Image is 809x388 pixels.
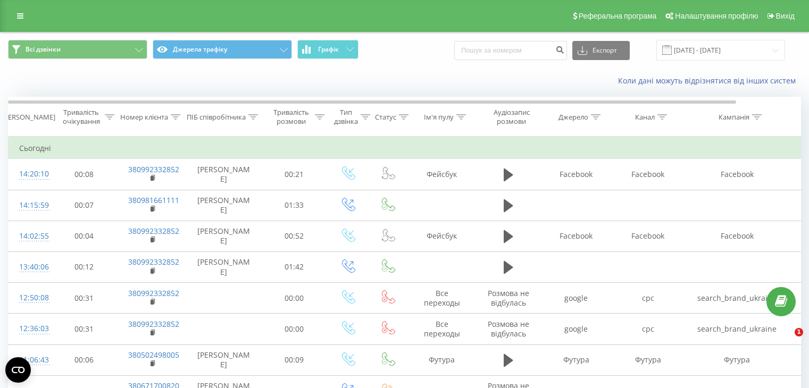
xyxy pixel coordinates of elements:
td: google [540,314,612,344]
td: Футура [540,344,612,375]
button: Open CMP widget [5,357,31,383]
span: Вихід [776,12,795,20]
div: [PERSON_NAME] [2,113,55,122]
span: Графік [318,46,339,53]
span: Розмова не відбулась [488,288,529,308]
td: Футура [407,344,477,375]
a: 380992332852 [128,226,179,236]
td: 00:00 [261,314,328,344]
a: 380992332852 [128,288,179,298]
td: Футура [684,344,790,375]
div: 14:15:59 [19,195,40,216]
div: 14:02:55 [19,226,40,247]
div: 11:06:43 [19,350,40,370]
td: Все переходы [407,283,477,314]
button: Всі дзвінки [8,40,147,59]
td: Facebook [684,221,790,251]
td: Футура [612,344,684,375]
td: Facebook [612,159,684,190]
td: Фейсбук [407,159,477,190]
div: Статус [375,113,396,122]
td: cpc [612,314,684,344]
span: 1 [795,328,803,336]
div: ПІБ співробітника [187,113,246,122]
div: Канал [635,113,655,122]
button: Графік [297,40,358,59]
td: [PERSON_NAME] [187,190,261,221]
td: [PERSON_NAME] [187,251,261,282]
div: Номер клієнта [120,113,168,122]
td: Facebook [612,221,684,251]
button: Експорт [572,41,630,60]
td: 00:00 [261,283,328,314]
a: 380502498005 [128,350,179,360]
td: Facebook [684,159,790,190]
td: 01:42 [261,251,328,282]
td: 00:31 [51,314,118,344]
div: Тривалість очікування [60,108,102,126]
div: Тип дзвінка [334,108,358,126]
span: Розмова не відбулась [488,319,529,339]
td: 00:04 [51,221,118,251]
div: Тривалість розмови [270,108,312,126]
div: 12:50:08 [19,288,40,308]
a: 380992332852 [128,164,179,174]
div: Джерело [558,113,588,122]
td: 00:12 [51,251,118,282]
td: 00:21 [261,159,328,190]
td: Все переходы [407,314,477,344]
td: cpc [612,283,684,314]
td: [PERSON_NAME] [187,221,261,251]
span: Реферальна програма [579,12,657,20]
td: google [540,283,612,314]
td: 00:31 [51,283,118,314]
a: 380981661111 [128,195,179,205]
td: 00:09 [261,344,328,375]
a: 380992332852 [128,319,179,329]
td: 00:07 [51,190,118,221]
td: 01:33 [261,190,328,221]
button: Джерела трафіку [153,40,292,59]
td: 00:52 [261,221,328,251]
td: 00:08 [51,159,118,190]
div: 14:20:10 [19,164,40,184]
input: Пошук за номером [454,41,567,60]
td: Facebook [540,159,612,190]
td: Facebook [540,221,612,251]
td: [PERSON_NAME] [187,159,261,190]
a: 380992332852 [128,257,179,267]
span: Налаштування профілю [675,12,758,20]
div: 13:40:06 [19,257,40,277]
td: 00:06 [51,344,118,375]
td: search_brand_ukraine [684,283,790,314]
span: Всі дзвінки [26,45,61,54]
td: [PERSON_NAME] [187,344,261,375]
iframe: Intercom live chat [773,328,798,353]
a: Коли дані можуть відрізнятися вiд інших систем [618,75,801,86]
div: Кампанія [719,113,749,122]
td: search_brand_ukraine [684,314,790,344]
td: Фейсбук [407,221,477,251]
div: Ім'я пулу [424,113,454,122]
div: 12:36:03 [19,318,40,339]
div: Аудіозапис розмови [486,108,537,126]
